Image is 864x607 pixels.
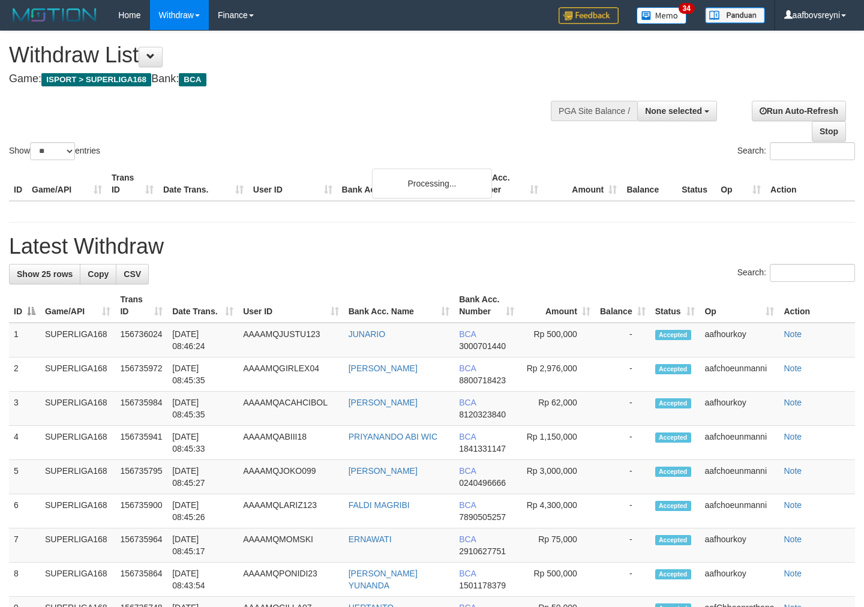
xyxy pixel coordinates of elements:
[595,323,650,357] td: -
[115,392,167,426] td: 156735984
[349,500,410,510] a: FALDI MAGRIBI
[27,167,107,201] th: Game/API
[115,460,167,494] td: 156735795
[9,289,40,323] th: ID: activate to sort column descending
[737,142,855,160] label: Search:
[40,392,115,426] td: SUPERLIGA168
[115,494,167,528] td: 156735900
[655,432,691,443] span: Accepted
[115,289,167,323] th: Trans ID: activate to sort column ascending
[784,398,802,407] a: Note
[9,167,27,201] th: ID
[595,528,650,563] td: -
[167,289,238,323] th: Date Trans.: activate to sort column ascending
[459,569,476,578] span: BCA
[779,289,855,323] th: Action
[459,534,476,544] span: BCA
[248,167,337,201] th: User ID
[519,323,595,357] td: Rp 500,000
[40,460,115,494] td: SUPERLIGA168
[519,563,595,597] td: Rp 500,000
[30,142,75,160] select: Showentries
[167,563,238,597] td: [DATE] 08:43:54
[655,330,691,340] span: Accepted
[700,460,779,494] td: aafchoeunmanni
[40,357,115,392] td: SUPERLIGA168
[595,426,650,460] td: -
[459,341,506,351] span: Copy 3000701440 to clipboard
[700,289,779,323] th: Op: activate to sort column ascending
[637,101,717,121] button: None selected
[766,167,855,201] th: Action
[645,106,702,116] span: None selected
[344,289,454,323] th: Bank Acc. Name: activate to sort column ascending
[519,289,595,323] th: Amount: activate to sort column ascending
[459,581,506,590] span: Copy 1501178379 to clipboard
[543,167,622,201] th: Amount
[167,392,238,426] td: [DATE] 08:45:35
[238,289,344,323] th: User ID: activate to sort column ascending
[655,535,691,545] span: Accepted
[238,323,344,357] td: AAAAMQJUSTU123
[784,569,802,578] a: Note
[115,426,167,460] td: 156735941
[337,167,465,201] th: Bank Acc. Name
[464,167,543,201] th: Bank Acc. Number
[459,329,476,339] span: BCA
[40,323,115,357] td: SUPERLIGA168
[349,466,418,476] a: [PERSON_NAME]
[784,432,802,441] a: Note
[459,363,476,373] span: BCA
[700,357,779,392] td: aafchoeunmanni
[9,73,564,85] h4: Game: Bank:
[9,426,40,460] td: 4
[41,73,151,86] span: ISPORT > SUPERLIGA168
[595,357,650,392] td: -
[238,528,344,563] td: AAAAMQMOMSKI
[459,398,476,407] span: BCA
[700,494,779,528] td: aafchoeunmanni
[784,329,802,339] a: Note
[9,323,40,357] td: 1
[454,289,519,323] th: Bank Acc. Number: activate to sort column ascending
[459,512,506,522] span: Copy 7890505257 to clipboard
[349,432,437,441] a: PRIYANANDO ABI WIC
[40,289,115,323] th: Game/API: activate to sort column ascending
[9,494,40,528] td: 6
[784,466,802,476] a: Note
[9,43,564,67] h1: Withdraw List
[9,6,100,24] img: MOTION_logo.png
[9,235,855,259] h1: Latest Withdraw
[349,329,385,339] a: JUNARIO
[519,426,595,460] td: Rp 1,150,000
[459,410,506,419] span: Copy 8120323840 to clipboard
[116,264,149,284] a: CSV
[752,101,846,121] a: Run Auto-Refresh
[9,264,80,284] a: Show 25 rows
[124,269,141,279] span: CSV
[167,460,238,494] td: [DATE] 08:45:27
[595,460,650,494] td: -
[459,546,506,556] span: Copy 2910627751 to clipboard
[40,426,115,460] td: SUPERLIGA168
[40,563,115,597] td: SUPERLIGA168
[115,357,167,392] td: 156735972
[179,73,206,86] span: BCA
[158,167,248,201] th: Date Trans.
[238,392,344,426] td: AAAAMQACAHCIBOL
[238,460,344,494] td: AAAAMQJOKO099
[655,501,691,511] span: Accepted
[519,494,595,528] td: Rp 4,300,000
[9,563,40,597] td: 8
[459,478,506,488] span: Copy 0240496666 to clipboard
[459,444,506,453] span: Copy 1841331147 to clipboard
[655,569,691,579] span: Accepted
[459,432,476,441] span: BCA
[80,264,116,284] a: Copy
[167,494,238,528] td: [DATE] 08:45:26
[167,323,238,357] td: [DATE] 08:46:24
[770,142,855,160] input: Search:
[705,7,765,23] img: panduan.png
[784,363,802,373] a: Note
[9,392,40,426] td: 3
